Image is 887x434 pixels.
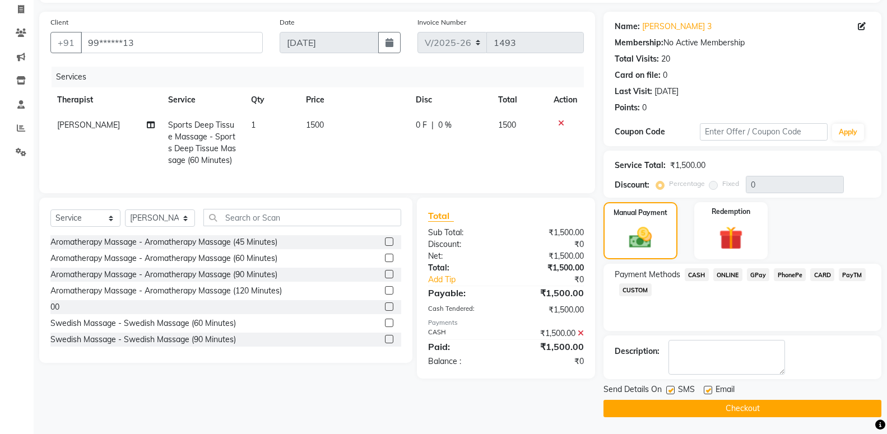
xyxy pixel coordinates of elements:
[603,384,662,398] span: Send Details On
[420,262,506,274] div: Total:
[416,119,427,131] span: 0 F
[712,223,750,253] img: _gift.svg
[716,384,735,398] span: Email
[712,207,750,217] label: Redemption
[50,87,161,113] th: Therapist
[244,87,299,113] th: Qty
[306,120,324,130] span: 1500
[774,268,806,281] span: PhonePe
[506,262,592,274] div: ₹1,500.00
[50,17,68,27] label: Client
[438,119,452,131] span: 0 %
[299,87,409,113] th: Price
[431,119,434,131] span: |
[491,87,547,113] th: Total
[203,209,401,226] input: Search or Scan
[506,286,592,300] div: ₹1,500.00
[603,400,881,417] button: Checkout
[615,126,700,138] div: Coupon Code
[722,179,739,189] label: Fixed
[661,53,670,65] div: 20
[619,283,652,296] span: CUSTOM
[420,239,506,250] div: Discount:
[839,268,866,281] span: PayTM
[50,32,82,53] button: +91
[506,250,592,262] div: ₹1,500.00
[615,346,660,357] div: Description:
[420,304,506,316] div: Cash Tendered:
[615,102,640,114] div: Points:
[547,87,584,113] th: Action
[615,37,870,49] div: No Active Membership
[670,160,705,171] div: ₹1,500.00
[81,32,263,53] input: Search by Name/Mobile/Email/Code
[700,123,828,141] input: Enter Offer / Coupon Code
[50,318,236,329] div: Swedish Massage - Swedish Massage (60 Minutes)
[506,340,592,353] div: ₹1,500.00
[506,227,592,239] div: ₹1,500.00
[663,69,667,81] div: 0
[642,102,647,114] div: 0
[614,208,667,218] label: Manual Payment
[52,67,592,87] div: Services
[420,250,506,262] div: Net:
[251,120,256,130] span: 1
[506,304,592,316] div: ₹1,500.00
[642,21,712,32] a: [PERSON_NAME] 3
[615,179,649,191] div: Discount:
[50,334,236,346] div: Swedish Massage - Swedish Massage (90 Minutes)
[615,160,666,171] div: Service Total:
[506,239,592,250] div: ₹0
[409,87,491,113] th: Disc
[678,384,695,398] span: SMS
[832,124,864,141] button: Apply
[420,328,506,339] div: CASH
[506,328,592,339] div: ₹1,500.00
[685,268,709,281] span: CASH
[615,21,640,32] div: Name:
[420,356,506,367] div: Balance :
[161,87,244,113] th: Service
[420,227,506,239] div: Sub Total:
[498,120,516,130] span: 1500
[50,285,282,297] div: Aromatherapy Massage - Aromatherapy Massage (120 Minutes)
[57,120,120,130] span: [PERSON_NAME]
[713,268,742,281] span: ONLINE
[50,236,277,248] div: Aromatherapy Massage - Aromatherapy Massage (45 Minutes)
[654,86,679,97] div: [DATE]
[428,318,584,328] div: Payments
[810,268,834,281] span: CARD
[417,17,466,27] label: Invoice Number
[521,274,592,286] div: ₹0
[506,356,592,367] div: ₹0
[615,37,663,49] div: Membership:
[615,69,661,81] div: Card on file:
[50,301,59,313] div: 00
[280,17,295,27] label: Date
[669,179,705,189] label: Percentage
[622,225,659,251] img: _cash.svg
[747,268,770,281] span: GPay
[615,269,680,281] span: Payment Methods
[168,120,236,165] span: Sports Deep Tissue Massage - Sports Deep Tissue Massage (60 Minutes)
[50,269,277,281] div: Aromatherapy Massage - Aromatherapy Massage (90 Minutes)
[615,86,652,97] div: Last Visit:
[615,53,659,65] div: Total Visits:
[420,340,506,353] div: Paid:
[428,210,454,222] span: Total
[50,253,277,264] div: Aromatherapy Massage - Aromatherapy Massage (60 Minutes)
[420,274,520,286] a: Add Tip
[420,286,506,300] div: Payable:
